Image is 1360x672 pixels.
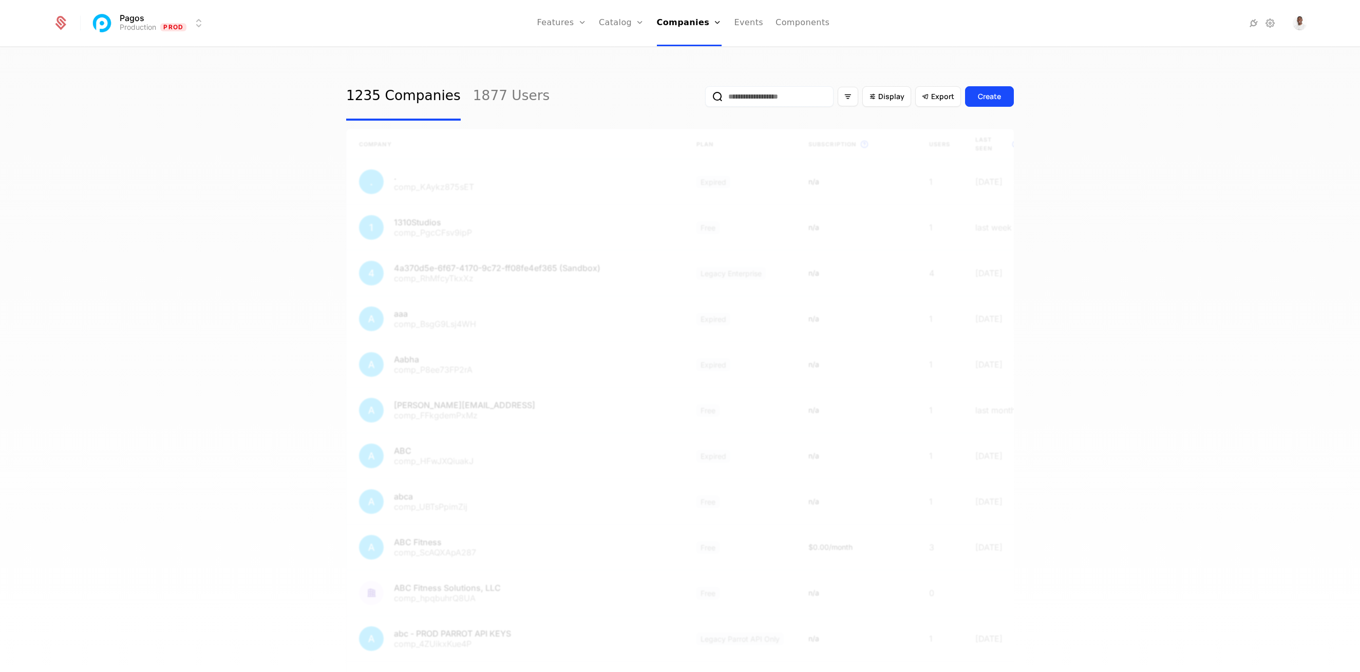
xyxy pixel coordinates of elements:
div: Create [978,91,1001,102]
button: Filter options [838,87,858,106]
button: Create [965,86,1014,107]
a: Integrations [1248,17,1260,29]
span: Export [931,91,954,102]
span: Pagos [120,14,144,22]
button: Select environment [93,12,205,34]
button: Export [915,86,961,107]
button: Display [862,86,911,107]
a: Settings [1264,17,1276,29]
span: Prod [160,23,186,31]
img: LJ Durante [1293,16,1307,30]
div: Production [120,22,156,32]
a: 1877 Users [473,72,550,121]
img: Pagos [90,11,115,35]
a: 1235 Companies [346,72,461,121]
span: Display [878,91,904,102]
button: Open user button [1293,16,1307,30]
